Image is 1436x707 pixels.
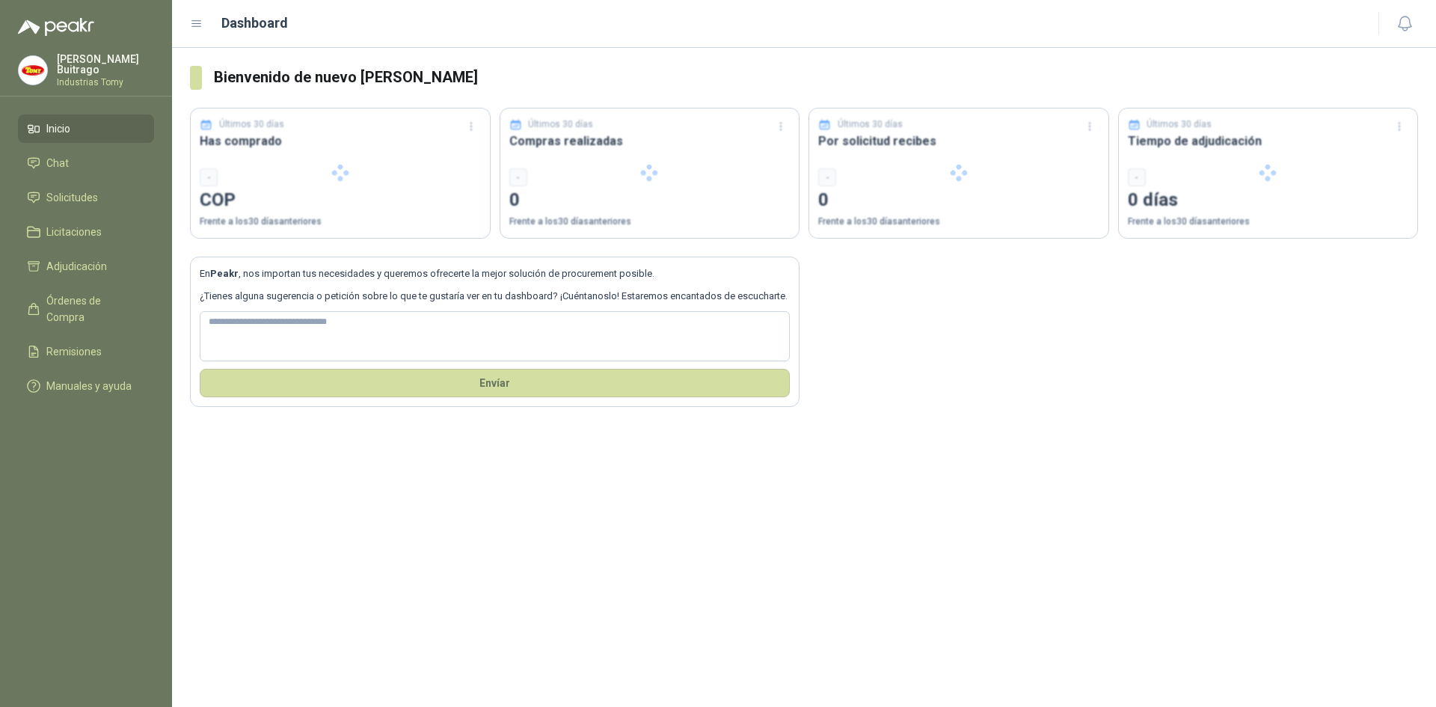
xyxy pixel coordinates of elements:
span: Inicio [46,120,70,137]
a: Solicitudes [18,183,154,212]
a: Manuales y ayuda [18,372,154,400]
p: Industrias Tomy [57,78,154,87]
span: Manuales y ayuda [46,378,132,394]
span: Órdenes de Compra [46,293,140,325]
img: Company Logo [19,56,47,85]
a: Adjudicación [18,252,154,281]
span: Adjudicación [46,258,107,275]
a: Remisiones [18,337,154,366]
h3: Bienvenido de nuevo [PERSON_NAME] [214,66,1418,89]
a: Inicio [18,114,154,143]
span: Remisiones [46,343,102,360]
p: En , nos importan tus necesidades y queremos ofrecerte la mejor solución de procurement posible. [200,266,790,281]
p: ¿Tienes alguna sugerencia o petición sobre lo que te gustaría ver en tu dashboard? ¡Cuéntanoslo! ... [200,289,790,304]
span: Chat [46,155,69,171]
span: Licitaciones [46,224,102,240]
b: Peakr [210,268,239,279]
img: Logo peakr [18,18,94,36]
span: Solicitudes [46,189,98,206]
h1: Dashboard [221,13,288,34]
button: Envíar [200,369,790,397]
p: [PERSON_NAME] Buitrago [57,54,154,75]
a: Órdenes de Compra [18,287,154,331]
a: Chat [18,149,154,177]
a: Licitaciones [18,218,154,246]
